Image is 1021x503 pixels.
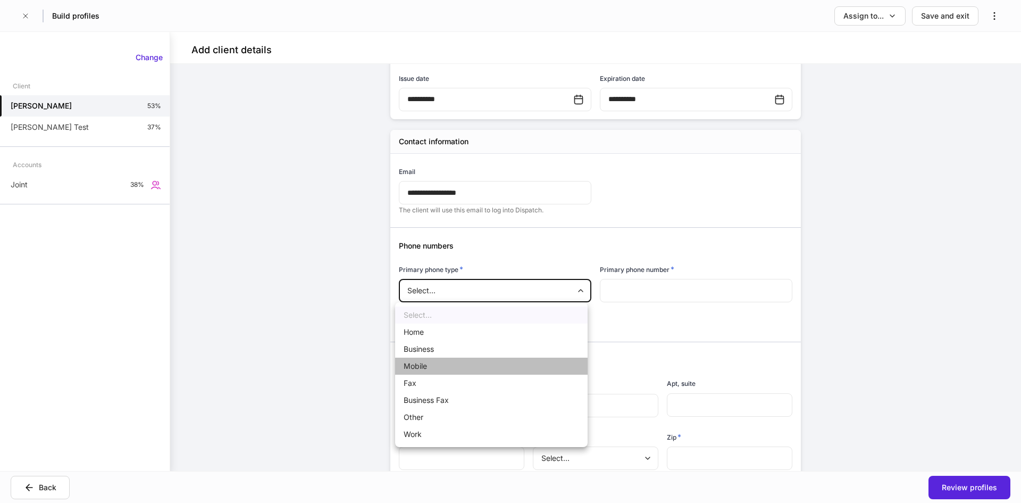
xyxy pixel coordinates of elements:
li: Business Fax [395,392,588,409]
li: Work [395,426,588,443]
li: Other [395,409,588,426]
li: Mobile [395,358,588,375]
li: Home [395,324,588,341]
li: Business [395,341,588,358]
li: Fax [395,375,588,392]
